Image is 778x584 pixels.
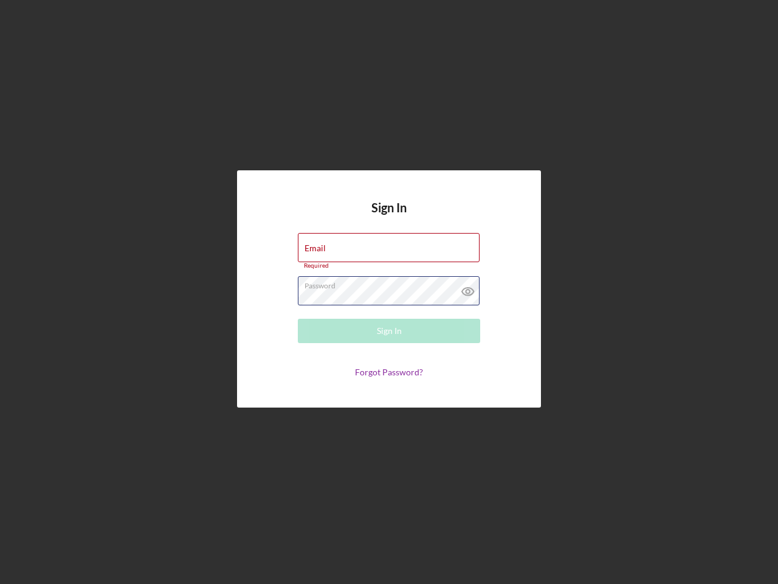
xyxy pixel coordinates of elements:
button: Sign In [298,319,480,343]
div: Required [298,262,480,269]
div: Sign In [377,319,402,343]
label: Email [305,243,326,253]
h4: Sign In [371,201,407,233]
a: Forgot Password? [355,367,423,377]
label: Password [305,277,480,290]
